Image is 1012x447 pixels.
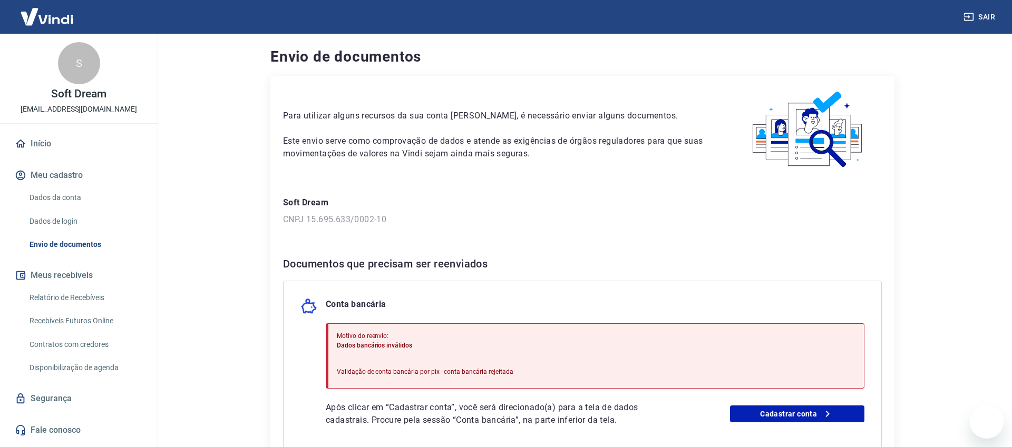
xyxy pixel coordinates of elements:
[283,110,709,122] p: Para utilizar alguns recursos da sua conta [PERSON_NAME], é necessário enviar alguns documentos.
[300,298,317,315] img: money_pork.0c50a358b6dafb15dddc3eea48f23780.svg
[13,387,145,410] a: Segurança
[25,287,145,309] a: Relatório de Recebíveis
[730,405,865,422] a: Cadastrar conta
[25,234,145,255] a: Envio de documentos
[970,405,1004,439] iframe: Botão para abrir a janela de mensagens
[25,334,145,355] a: Contratos com credores
[337,331,513,341] p: Motivo do reenvio:
[13,164,145,187] button: Meu cadastro
[51,88,106,100] p: Soft Dream
[13,419,145,442] a: Fale conosco
[337,342,412,349] span: Dados bancários inválidos
[25,357,145,379] a: Disponibilização de agenda
[270,46,894,67] h4: Envio de documentos
[21,104,137,115] p: [EMAIL_ADDRESS][DOMAIN_NAME]
[283,196,882,209] p: Soft Dream
[25,187,145,208] a: Dados da conta
[326,401,676,426] p: Após clicar em “Cadastrar conta”, você será direcionado(a) para a tela de dados cadastrais. Procu...
[283,255,882,272] h6: Documentos que precisam ser reenviados
[13,132,145,155] a: Início
[58,42,100,84] div: S
[283,135,709,160] p: Este envio serve como comprovação de dados e atende as exigências de órgãos reguladores para que ...
[25,310,145,332] a: Recebíveis Futuros Online
[326,298,386,315] p: Conta bancária
[13,264,145,287] button: Meus recebíveis
[337,367,513,376] p: Validação de conta bancária por pix - conta bancária rejeitada
[961,7,999,27] button: Sair
[25,211,145,232] a: Dados de login
[283,213,882,226] p: CNPJ 15.695.633/0002-10
[13,1,81,33] img: Vindi
[735,88,882,171] img: waiting_documents.41d9841a9773e5fdf392cede4d13b617.svg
